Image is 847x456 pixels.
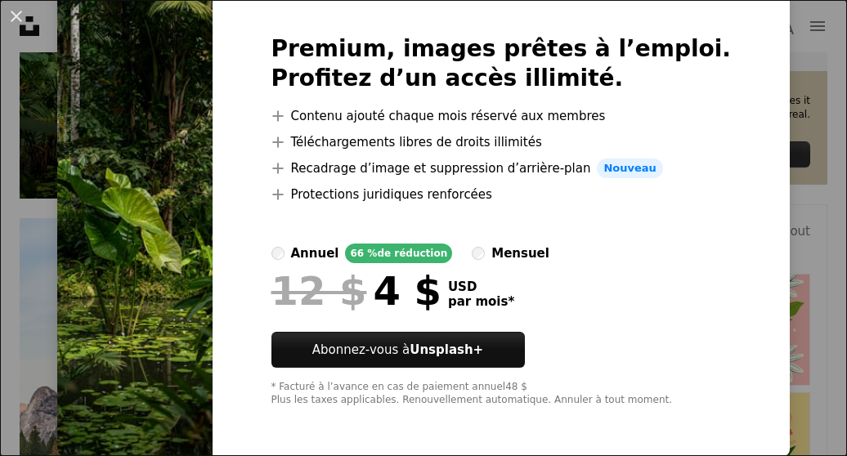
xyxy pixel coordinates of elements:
[448,279,514,294] span: USD
[291,244,339,263] div: annuel
[271,332,525,368] button: Abonnez-vous àUnsplash+
[271,247,285,260] input: annuel66 %de réduction
[271,270,441,312] div: 4 $
[410,342,483,357] strong: Unsplash+
[271,185,732,204] li: Protections juridiques renforcées
[271,106,732,126] li: Contenu ajouté chaque mois réservé aux membres
[271,381,732,407] div: * Facturé à l’avance en cas de paiement annuel 48 $ Plus les taxes applicables. Renouvellement au...
[448,294,514,309] span: par mois *
[597,159,662,178] span: Nouveau
[472,247,485,260] input: mensuel
[271,159,732,178] li: Recadrage d’image et suppression d’arrière-plan
[271,270,367,312] span: 12 $
[345,244,452,263] div: 66 % de réduction
[271,132,732,152] li: Téléchargements libres de droits illimités
[491,244,549,263] div: mensuel
[271,34,732,93] h2: Premium, images prêtes à l’emploi. Profitez d’un accès illimité.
